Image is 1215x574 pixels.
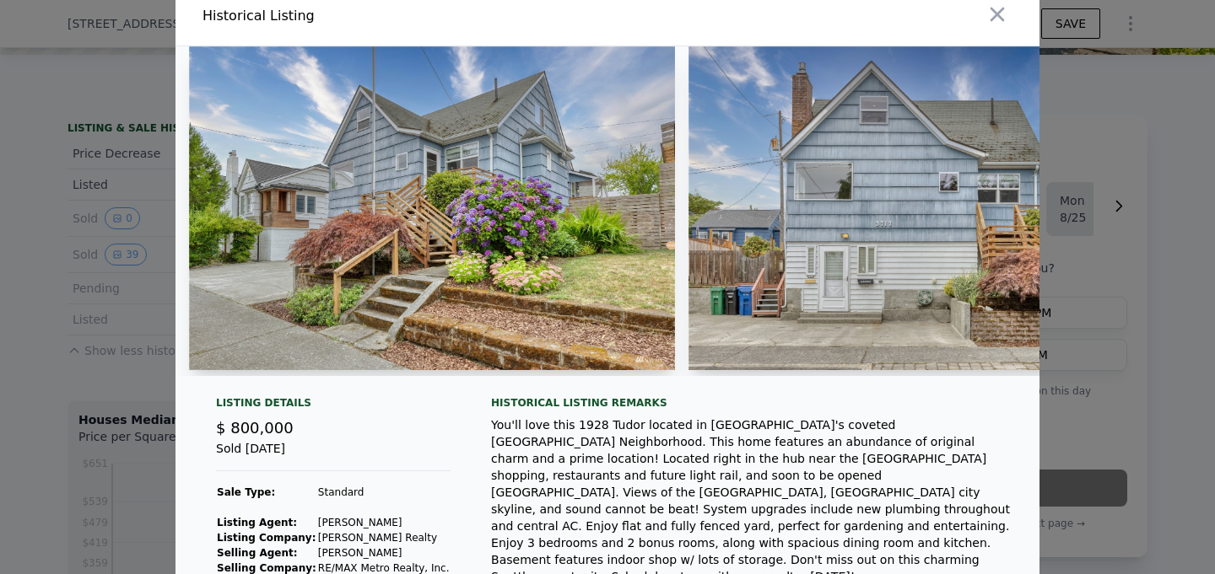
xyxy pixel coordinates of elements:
td: [PERSON_NAME] [317,545,451,561]
strong: Listing Company: [217,532,316,544]
img: Property Img [688,46,1174,370]
div: Historical Listing [202,6,601,26]
div: Listing Details [216,396,451,416]
strong: Listing Agent: [217,517,297,528]
td: Standard [317,485,451,500]
div: Historical Listing remarks [491,396,1012,410]
strong: Sale Type: [217,486,275,498]
span: $ 800,000 [216,419,294,437]
div: Sold [DATE] [216,440,451,471]
td: [PERSON_NAME] [317,515,451,530]
td: [PERSON_NAME] Realty [317,530,451,545]
strong: Selling Company: [217,562,316,574]
strong: Selling Agent: [217,547,298,559]
img: Property Img [189,46,675,370]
